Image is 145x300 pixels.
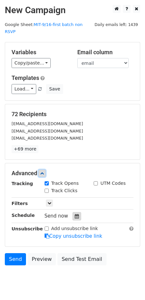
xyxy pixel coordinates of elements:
a: Load... [12,84,36,94]
h5: Email column [77,49,133,56]
a: +69 more [12,145,38,153]
h5: Variables [12,49,68,56]
small: [EMAIL_ADDRESS][DOMAIN_NAME] [12,129,83,133]
strong: Tracking [12,181,33,186]
strong: Unsubscribe [12,226,43,231]
a: Send Test Email [57,253,106,265]
a: Send [5,253,26,265]
small: Google Sheet: [5,22,82,34]
label: UTM Codes [100,180,125,187]
strong: Filters [12,201,28,206]
a: Preview [28,253,56,265]
small: [EMAIL_ADDRESS][DOMAIN_NAME] [12,121,83,126]
span: Daily emails left: 1439 [92,21,140,28]
h2: New Campaign [5,5,140,16]
a: Copy unsubscribe link [45,233,102,239]
small: [EMAIL_ADDRESS][DOMAIN_NAME] [12,136,83,141]
strong: Schedule [12,213,35,218]
button: Save [46,84,63,94]
label: Track Clicks [51,187,78,194]
span: Send now [45,213,68,219]
h5: 72 Recipients [12,111,133,118]
label: Add unsubscribe link [51,225,98,232]
a: Copy/paste... [12,58,51,68]
a: Templates [12,74,39,81]
a: Daily emails left: 1439 [92,22,140,27]
label: Track Opens [51,180,79,187]
h5: Advanced [12,170,133,177]
a: MIT-9/16-first batch non RSVP [5,22,82,34]
iframe: Chat Widget [113,269,145,300]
